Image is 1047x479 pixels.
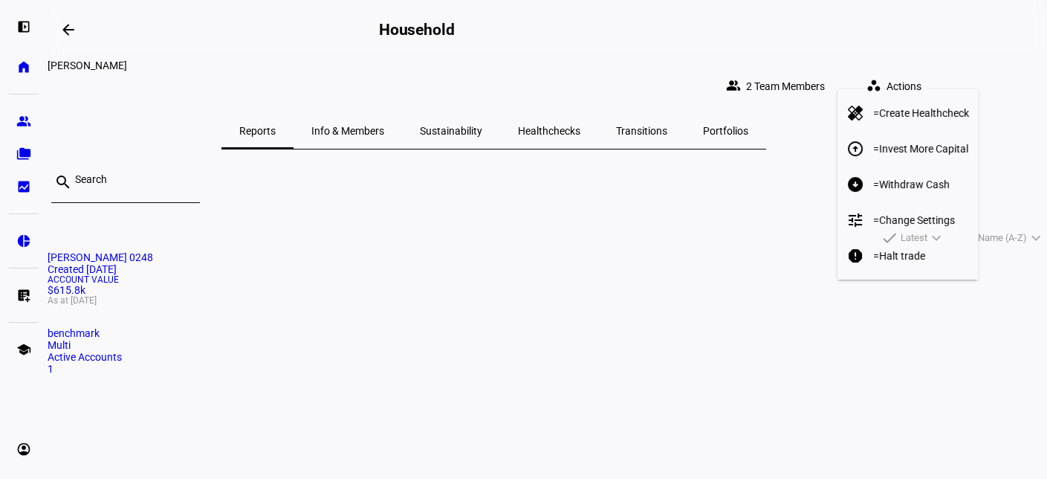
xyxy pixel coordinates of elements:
span: Invest More Capital [879,143,968,155]
span: Withdraw Cash [879,179,950,190]
mat-icon: arrow_circle_down [846,176,864,193]
span: Halt trade [879,250,925,262]
span: Change Settings [879,214,955,226]
span: = [873,250,969,262]
span: = [873,107,969,119]
span: Create Healthcheck [879,107,969,119]
mat-icon: report [846,247,864,265]
span: = [873,179,969,190]
span: = [873,214,969,226]
mat-icon: tune [846,211,864,229]
mat-icon: healing [846,104,864,122]
span: = [873,143,969,155]
mat-icon: arrow_circle_up [846,140,864,158]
